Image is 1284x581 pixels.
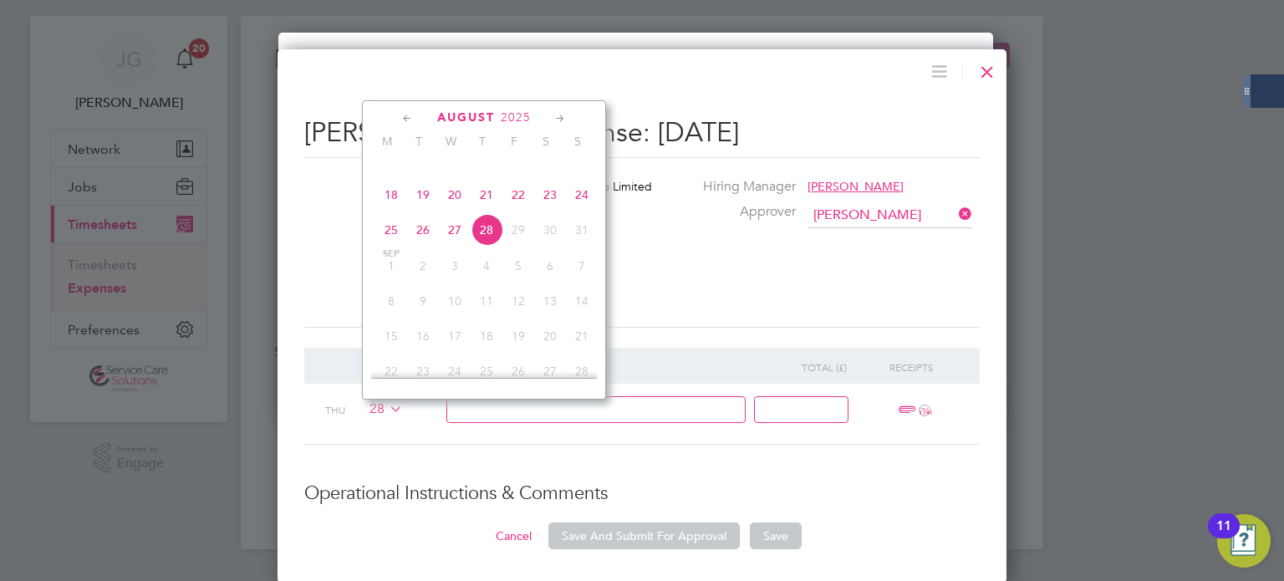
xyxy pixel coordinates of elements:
span: S [562,134,594,149]
h3: Operational Instructions & Comments [304,482,980,506]
span: 31 [566,214,598,246]
span: 24 [439,355,471,387]
span: 21 [566,320,598,352]
button: Open Resource Center, 11 new notifications [1217,514,1271,568]
span: Thu [325,403,345,416]
div: Total (£) [757,348,860,386]
span: 24 [566,179,598,211]
button: Save And Submit For Approval [548,522,740,549]
span: 8 [375,285,407,317]
span: 23 [534,179,566,211]
span: 27 [534,355,566,387]
span: 29 [502,214,534,246]
span: 28 [364,400,403,419]
span: 5 [502,250,534,282]
span: 26 [502,355,534,387]
div: Receipts [860,348,963,386]
span: 2025 [501,110,531,125]
span: 15 [375,320,407,352]
span: 20 [439,179,471,211]
span: 25 [375,214,407,246]
span: S [530,134,562,149]
span: 9 [407,285,439,317]
span: 18 [375,179,407,211]
span: 28 [566,355,598,387]
span: 4 [471,250,502,282]
span: 12 [502,285,534,317]
span: 10 [439,285,471,317]
span: 18 [471,320,502,352]
label: Position [353,281,445,298]
span: W [435,134,466,149]
label: Hiring Manager [655,178,796,196]
span: 26 [407,214,439,246]
button: Save [750,522,802,549]
span: 22 [375,355,407,387]
label: Approver [655,203,796,221]
span: 22 [502,179,534,211]
span: 7 [566,250,598,282]
span: Sep [375,250,407,258]
span: 25 [471,355,502,387]
span: 23 [407,355,439,387]
span: 1 [375,250,407,282]
span: 16 [407,320,439,352]
span: F [498,134,530,149]
span: [PERSON_NAME] [808,179,904,194]
span: T [403,134,435,149]
span: 2 [407,250,439,282]
label: Vendor [353,229,445,247]
span: 13 [534,285,566,317]
span: 3 [439,250,471,282]
button: Cancel [482,522,545,549]
span: 19 [502,320,534,352]
span: 17 [439,320,471,352]
span: T [466,134,498,149]
span: 21 [471,179,502,211]
span: 11 [471,285,502,317]
span: August [437,110,495,125]
span: 20 [534,320,566,352]
span: 19 [407,179,439,211]
label: Client Config [353,178,445,196]
span: 14 [566,285,598,317]
span: M [371,134,403,149]
label: Worker [353,203,445,221]
h2: [PERSON_NAME]'s Expense: [DATE] [304,115,980,150]
div: 11 [1216,526,1231,548]
span: 28 [471,214,502,246]
span: 6 [534,250,566,282]
input: Search for... [808,203,972,228]
label: Site [353,255,445,273]
span: 27 [439,214,471,246]
span: 30 [534,214,566,246]
i: ï¼‹ [919,405,930,416]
